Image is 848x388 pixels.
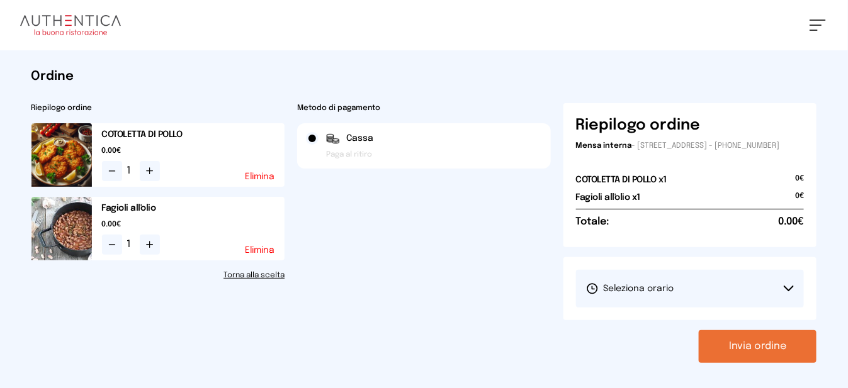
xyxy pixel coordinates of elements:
[699,330,817,363] button: Invia ordine
[778,214,804,230] span: 0.00€
[127,237,135,252] span: 1
[102,219,285,230] span: 0.00€
[346,132,373,145] span: Cassa
[795,174,804,191] span: 0€
[576,191,641,204] h2: Fagioli all'olio x1
[297,103,551,113] h2: Metodo di pagamento
[576,214,609,230] h6: Totale:
[245,172,274,181] button: Elimina
[127,164,135,179] span: 1
[576,141,805,151] p: - [STREET_ADDRESS] - [PHONE_NUMBER]
[102,202,285,214] h2: Fagioli all'olio
[245,246,274,255] button: Elimina
[31,68,817,86] h1: Ordine
[586,282,674,295] span: Seleziona orario
[326,150,372,160] span: Paga al ritiro
[31,123,92,187] img: media
[576,142,632,150] span: Mensa interna
[576,270,805,308] button: Seleziona orario
[31,103,285,113] h2: Riepilogo ordine
[102,128,285,141] h2: COTOLETTA DI POLLO
[31,270,285,280] a: Torna alla scelta
[576,116,701,136] h6: Riepilogo ordine
[31,197,92,260] img: media
[20,15,121,35] img: logo.8f33a47.png
[102,146,285,156] span: 0.00€
[795,191,804,209] span: 0€
[576,174,667,186] h2: COTOLETTA DI POLLO x1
